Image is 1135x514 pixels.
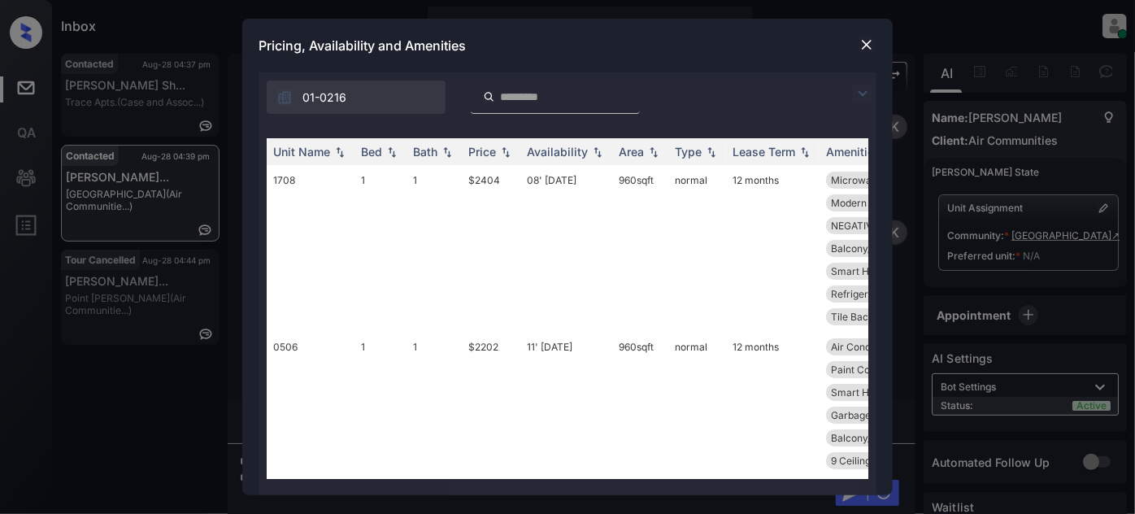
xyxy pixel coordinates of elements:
span: 01-0216 [302,89,346,107]
span: Paint Color Cha... [831,364,911,376]
td: $2404 [462,165,520,332]
img: icon-zuma [276,89,293,106]
td: 1708 [267,165,354,332]
img: sorting [589,146,606,158]
td: 960 sqft [612,332,668,476]
span: Modern Cabinetr... [831,197,915,209]
span: Balcony/Patio [831,242,894,255]
span: Microwave [831,174,883,186]
img: sorting [332,146,348,158]
td: 1 [354,332,407,476]
td: 960 sqft [612,165,668,332]
div: Amenities [826,145,881,159]
div: Lease Term [733,145,795,159]
img: icon-zuma [853,84,872,103]
div: Pricing, Availability and Amenities [242,19,893,72]
td: 12 months [726,165,820,332]
td: 1 [407,332,462,476]
div: Bath [413,145,437,159]
span: Tile Backsplash [831,311,903,323]
img: icon-zuma [483,89,495,104]
td: 1 [354,165,407,332]
img: sorting [384,146,400,158]
img: sorting [439,146,455,158]
span: 9 Ceilings [831,455,876,467]
td: 08' [DATE] [520,165,612,332]
td: $2202 [462,332,520,476]
span: Garbage disposa... [831,409,915,421]
td: 12 months [726,332,820,476]
div: Availability [527,145,588,159]
span: Balcony/Patio [831,432,894,444]
div: Bed [361,145,382,159]
div: Area [619,145,644,159]
img: sorting [703,146,720,158]
img: sorting [498,146,514,158]
span: Refrigerator Le... [831,288,908,300]
img: close [859,37,875,53]
td: normal [668,332,726,476]
span: Smart Home Ther... [831,386,920,399]
td: 1 [407,165,462,332]
span: Smart Home Door... [831,265,921,277]
img: sorting [797,146,813,158]
div: Unit Name [273,145,330,159]
div: Type [675,145,702,159]
td: normal [668,165,726,332]
div: Price [468,145,496,159]
td: 0506 [267,332,354,476]
td: 11' [DATE] [520,332,612,476]
span: NEGATIVE MoCo R... [831,220,924,232]
span: Air Conditionin... [831,341,906,353]
img: sorting [646,146,662,158]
